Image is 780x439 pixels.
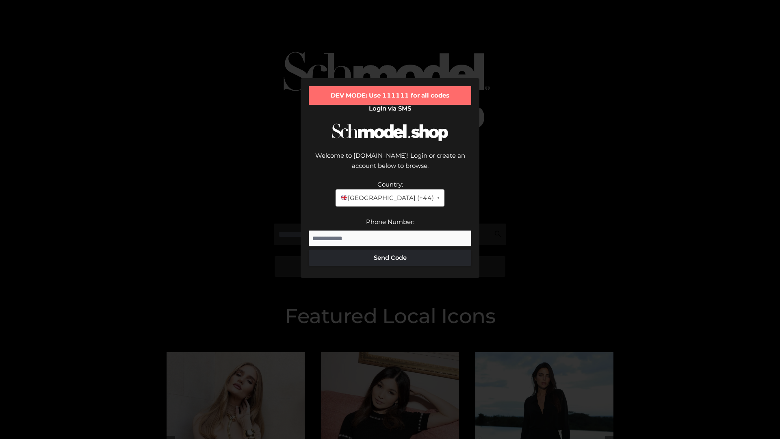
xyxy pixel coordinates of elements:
img: Schmodel Logo [329,116,451,148]
div: DEV MODE: Use 111111 for all codes [309,86,471,105]
label: Country: [377,180,403,188]
div: Welcome to [DOMAIN_NAME]! Login or create an account below to browse. [309,150,471,179]
span: [GEOGRAPHIC_DATA] (+44) [340,193,433,203]
label: Phone Number: [366,218,414,226]
img: 🇬🇧 [341,195,347,201]
h2: Login via SMS [309,105,471,112]
button: Send Code [309,250,471,266]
